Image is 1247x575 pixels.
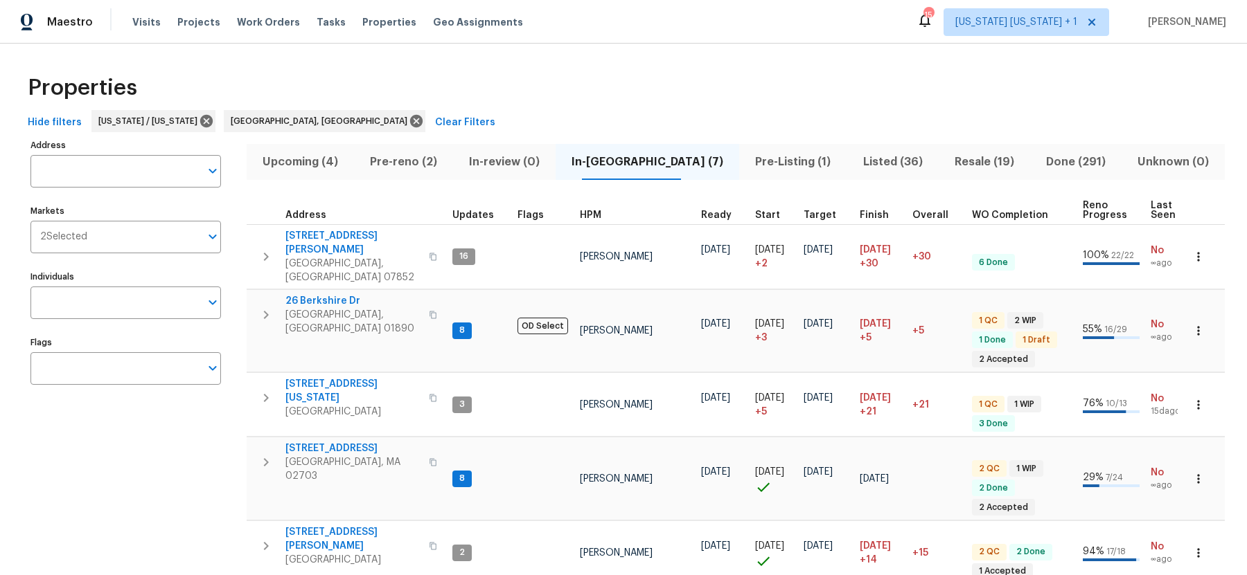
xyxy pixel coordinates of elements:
[973,463,1005,475] span: 2 QC
[907,289,966,372] td: 5 day(s) past target finish date
[285,210,326,220] span: Address
[580,210,601,220] span: HPM
[1011,463,1042,475] span: 1 WIP
[755,541,784,551] span: [DATE]
[1151,331,1188,343] span: ∞ ago
[973,418,1014,430] span: 3 Done
[907,224,966,289] td: 30 day(s) past target finish date
[30,273,221,281] label: Individuals
[454,473,470,484] span: 8
[285,229,421,257] span: [STREET_ADDRESS][PERSON_NAME]
[860,245,891,255] span: [DATE]
[518,318,568,334] span: OD Select
[860,210,901,220] div: Projected renovation finish date
[1011,546,1051,558] span: 2 Done
[1151,244,1188,257] span: No
[701,210,744,220] div: Earliest renovation start date (first business day after COE or Checkout)
[1106,547,1126,556] span: 17 / 18
[1083,201,1127,220] span: Reno Progress
[755,393,784,403] span: [DATE]
[701,393,730,403] span: [DATE]
[430,110,501,136] button: Clear Filters
[285,455,421,483] span: [GEOGRAPHIC_DATA], MA 02703
[518,210,544,220] span: Flags
[755,319,784,329] span: [DATE]
[452,210,494,220] span: Updates
[912,400,929,410] span: +21
[860,541,891,551] span: [DATE]
[860,474,889,484] span: [DATE]
[30,141,221,149] label: Address
[755,467,784,477] span: [DATE]
[28,114,82,131] span: Hide filters
[1083,473,1104,482] span: 29 %
[1151,318,1188,331] span: No
[701,541,730,551] span: [DATE]
[203,293,222,312] button: Open
[203,358,222,378] button: Open
[1083,325,1102,334] span: 55 %
[580,474,653,484] span: [PERSON_NAME]
[1038,152,1113,172] span: Done (291)
[40,231,87,243] span: 2 Selected
[973,399,1003,410] span: 1 QC
[854,289,907,372] td: Scheduled to finish 5 day(s) late
[923,8,933,22] div: 15
[804,541,833,551] span: [DATE]
[285,308,421,336] span: [GEOGRAPHIC_DATA], [GEOGRAPHIC_DATA] 01890
[237,15,300,29] span: Work Orders
[224,110,425,132] div: [GEOGRAPHIC_DATA], [GEOGRAPHIC_DATA]
[454,250,474,262] span: 16
[755,331,767,345] span: + 3
[750,437,798,520] td: Project started on time
[317,17,346,27] span: Tasks
[1151,257,1188,269] span: ∞ ago
[285,377,421,405] span: [STREET_ADDRESS][US_STATE]
[285,441,421,455] span: [STREET_ADDRESS]
[701,319,730,329] span: [DATE]
[1111,251,1134,259] span: 22 / 22
[860,553,877,567] span: +14
[912,210,961,220] div: Days past target finish date
[750,289,798,372] td: Project started 3 days late
[461,152,547,172] span: In-review (0)
[1083,547,1104,556] span: 94 %
[856,152,930,172] span: Listed (36)
[912,210,948,220] span: Overall
[750,224,798,289] td: Project started 2 days late
[973,546,1005,558] span: 2 QC
[362,15,416,29] span: Properties
[860,393,891,403] span: [DATE]
[973,502,1034,513] span: 2 Accepted
[580,400,653,410] span: [PERSON_NAME]
[285,405,421,419] span: [GEOGRAPHIC_DATA]
[860,405,876,419] span: +21
[854,373,907,437] td: Scheduled to finish 21 day(s) late
[454,547,470,558] span: 2
[91,110,215,132] div: [US_STATE] / [US_STATE]
[1151,392,1188,405] span: No
[972,210,1048,220] span: WO Completion
[973,482,1014,494] span: 2 Done
[947,152,1022,172] span: Resale (19)
[1083,250,1109,260] span: 100 %
[1151,201,1176,220] span: Last Seen
[973,354,1034,365] span: 2 Accepted
[28,81,137,95] span: Properties
[435,114,495,131] span: Clear Filters
[755,245,784,255] span: [DATE]
[564,152,731,172] span: In-[GEOGRAPHIC_DATA] (7)
[755,257,768,271] span: + 2
[231,114,413,128] span: [GEOGRAPHIC_DATA], [GEOGRAPHIC_DATA]
[804,210,836,220] span: Target
[912,326,924,336] span: +5
[755,210,780,220] span: Start
[804,467,833,477] span: [DATE]
[285,257,421,284] span: [GEOGRAPHIC_DATA], [GEOGRAPHIC_DATA] 07852
[748,152,838,172] span: Pre-Listing (1)
[750,373,798,437] td: Project started 5 days late
[1151,405,1188,417] span: 15d ago
[755,210,793,220] div: Actual renovation start date
[701,210,732,220] span: Ready
[804,245,833,255] span: [DATE]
